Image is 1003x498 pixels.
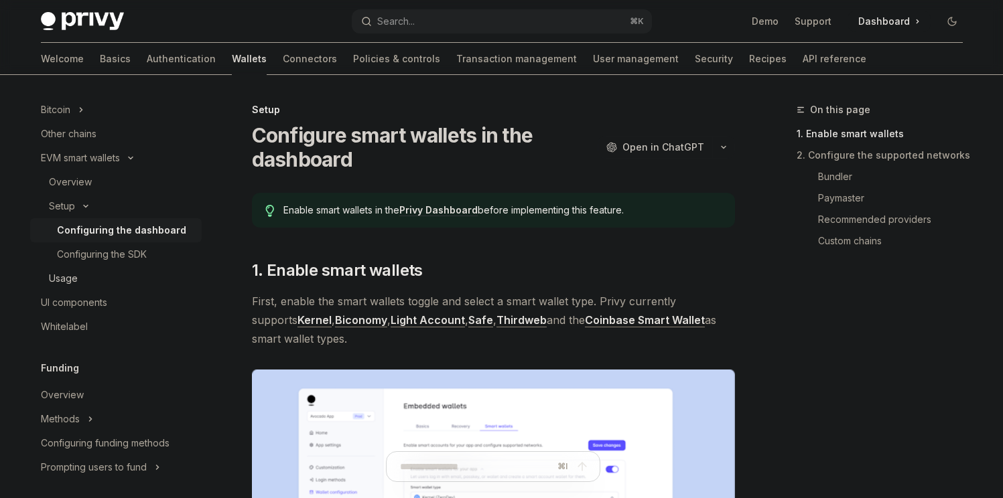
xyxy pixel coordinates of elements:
a: Bundler [797,166,974,187]
a: Custom chains [797,230,974,252]
a: Dashboard [848,11,931,32]
button: Send message [573,457,592,476]
div: Search... [377,13,415,29]
a: Kernel [297,313,332,327]
span: ⌘ K [630,16,644,27]
a: Usage [30,266,202,290]
button: Open in ChatGPT [598,136,712,159]
span: Enable smart wallets in the before implementing this feature. [283,203,721,217]
a: Configuring funding methods [30,431,202,455]
div: Setup [49,198,75,214]
a: Policies & controls [353,43,440,75]
div: Whitelabel [41,319,88,335]
button: Toggle Prompting users to fund section [30,455,202,479]
a: Wallets [232,43,267,75]
a: Paymaster [797,187,974,209]
a: Welcome [41,43,84,75]
a: Recommended providers [797,209,974,230]
span: 1. Enable smart wallets [252,260,423,281]
a: Configuring the dashboard [30,218,202,242]
a: Overview [30,170,202,194]
h1: Configure smart wallets in the dashboard [252,123,592,171]
div: EVM smart wallets [41,150,120,166]
a: Connectors [283,43,337,75]
a: User management [593,43,679,75]
a: Thirdweb [496,313,547,327]
span: Dashboard [858,15,910,28]
span: First, enable the smart wallets toggle and select a smart wallet type. Privy currently supports ,... [252,292,735,348]
svg: Tip [265,205,275,217]
input: Ask a question... [400,452,552,481]
a: Light Account [391,313,465,327]
div: Usage [49,270,78,286]
button: Toggle Bitcoin section [30,98,202,122]
div: Prompting users to fund [41,459,147,475]
a: Recipes [749,43,787,75]
a: Whitelabel [30,315,202,339]
a: UI components [30,290,202,315]
a: Configuring the SDK [30,242,202,266]
a: Demo [752,15,779,28]
button: Open search [352,9,652,33]
div: Configuring funding methods [41,435,170,451]
a: Privy Dashboard [399,204,478,216]
button: Toggle Methods section [30,407,202,431]
a: Security [695,43,733,75]
a: 1. Enable smart wallets [797,123,974,145]
a: 2. Configure the supported networks [797,145,974,166]
span: On this page [810,102,870,118]
a: Biconomy [335,313,387,327]
a: Support [795,15,831,28]
div: Overview [49,174,92,190]
div: Overview [41,387,84,403]
div: Setup [252,103,735,116]
button: Toggle EVM smart wallets section [30,146,202,170]
div: Methods [41,411,80,427]
div: UI components [41,295,107,311]
a: Safe [468,313,493,327]
button: Toggle Setup section [30,194,202,218]
a: Other chains [30,122,202,146]
a: Overview [30,383,202,407]
div: Other chains [41,126,96,142]
a: Authentication [147,43,216,75]
button: Toggle dark mode [941,11,963,32]
span: Open in ChatGPT [622,141,704,154]
div: Bitcoin [41,102,70,118]
a: Basics [100,43,131,75]
a: API reference [803,43,866,75]
div: Configuring the dashboard [57,222,186,238]
h5: Funding [41,360,79,376]
a: Coinbase Smart Wallet [585,313,705,327]
div: Configuring the SDK [57,246,147,262]
img: dark logo [41,12,124,31]
a: Transaction management [456,43,577,75]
